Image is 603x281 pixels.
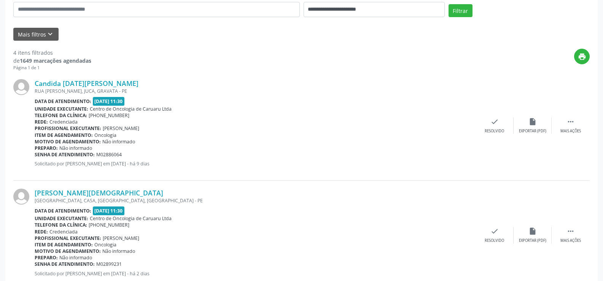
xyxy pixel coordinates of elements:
p: Solicitado por [PERSON_NAME] em [DATE] - há 9 dias [35,160,476,167]
div: Resolvido [485,129,504,134]
b: Rede: [35,119,48,125]
div: [GEOGRAPHIC_DATA], CASA, [GEOGRAPHIC_DATA], [GEOGRAPHIC_DATA] - PE [35,197,476,204]
a: [PERSON_NAME][DEMOGRAPHIC_DATA] [35,189,163,197]
a: Candida [DATE][PERSON_NAME] [35,79,138,87]
b: Profissional executante: [35,235,101,241]
button: Filtrar [449,4,473,17]
i: insert_drive_file [528,117,537,126]
i: check [490,227,499,235]
b: Preparo: [35,254,58,261]
i: insert_drive_file [528,227,537,235]
b: Preparo: [35,145,58,151]
span: Credenciada [49,229,78,235]
b: Unidade executante: [35,106,88,112]
button: Mais filtroskeyboard_arrow_down [13,28,59,41]
strong: 1649 marcações agendadas [20,57,91,64]
i: print [578,52,586,61]
b: Telefone da clínica: [35,112,87,119]
i: keyboard_arrow_down [46,30,54,38]
div: Mais ações [560,238,581,243]
b: Data de atendimento: [35,98,91,105]
b: Profissional executante: [35,125,101,132]
span: M02886064 [96,151,122,158]
b: Senha de atendimento: [35,151,95,158]
b: Senha de atendimento: [35,261,95,267]
div: de [13,57,91,65]
span: Oncologia [94,132,116,138]
b: Telefone da clínica: [35,222,87,228]
div: 4 itens filtrados [13,49,91,57]
span: Não informado [102,138,135,145]
span: [PHONE_NUMBER] [89,112,129,119]
img: img [13,189,29,205]
i:  [566,117,575,126]
b: Motivo de agendamento: [35,248,101,254]
b: Motivo de agendamento: [35,138,101,145]
b: Item de agendamento: [35,132,93,138]
i: check [490,117,499,126]
p: Solicitado por [PERSON_NAME] em [DATE] - há 2 dias [35,270,476,277]
b: Unidade executante: [35,215,88,222]
span: [PHONE_NUMBER] [89,222,129,228]
span: [DATE] 11:30 [93,97,125,106]
b: Data de atendimento: [35,208,91,214]
span: Oncologia [94,241,116,248]
div: Página 1 de 1 [13,65,91,71]
span: Não informado [59,254,92,261]
span: Credenciada [49,119,78,125]
b: Item de agendamento: [35,241,93,248]
span: Centro de Oncologia de Caruaru Ltda [90,106,172,112]
span: [PERSON_NAME] [103,125,139,132]
span: Não informado [102,248,135,254]
img: img [13,79,29,95]
i:  [566,227,575,235]
span: M02899231 [96,261,122,267]
span: [DATE] 11:30 [93,206,125,215]
span: Não informado [59,145,92,151]
b: Rede: [35,229,48,235]
button: print [574,49,590,64]
div: RUA [PERSON_NAME], JUCA, GRAVATA - PE [35,88,476,94]
div: Exportar (PDF) [519,129,546,134]
div: Exportar (PDF) [519,238,546,243]
div: Mais ações [560,129,581,134]
span: [PERSON_NAME] [103,235,139,241]
span: Centro de Oncologia de Caruaru Ltda [90,215,172,222]
div: Resolvido [485,238,504,243]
